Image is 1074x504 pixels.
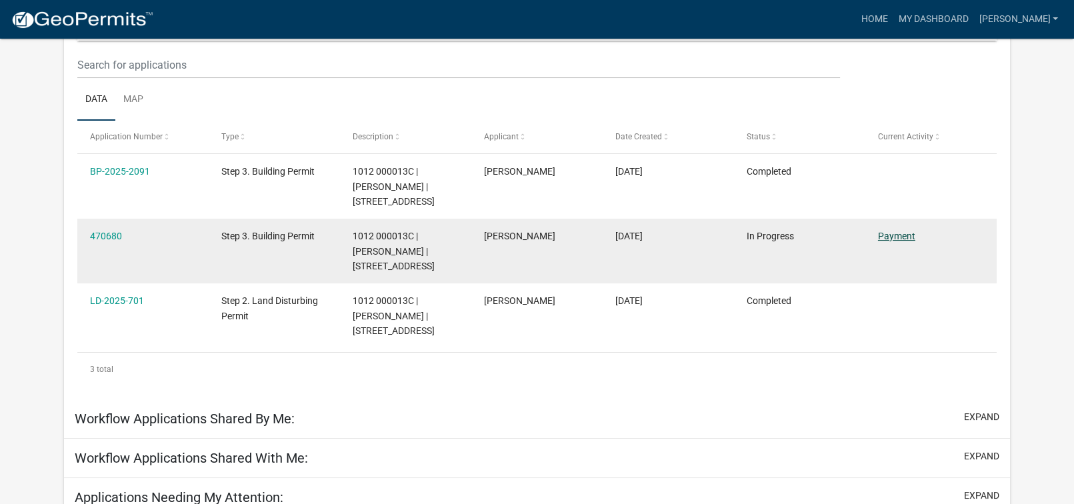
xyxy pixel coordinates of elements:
[747,295,791,306] span: Completed
[75,411,295,427] h5: Workflow Applications Shared By Me:
[615,231,643,241] span: 08/28/2025
[353,231,435,272] span: 1012 000013C | HIXSON RONALD W | 1183 STATE LINE RD N
[353,132,393,141] span: Description
[77,121,209,153] datatable-header-cell: Application Number
[77,353,997,386] div: 3 total
[77,79,115,121] a: Data
[90,166,150,177] a: BP-2025-2091
[353,295,435,337] span: 1012 000013C | HIXSON RONALD W | 1183 STATE LINE RD N
[878,231,915,241] a: Payment
[747,166,791,177] span: Completed
[734,121,865,153] datatable-header-cell: Status
[964,489,999,503] button: expand
[878,132,933,141] span: Current Activity
[964,410,999,424] button: expand
[747,231,794,241] span: In Progress
[221,132,239,141] span: Type
[484,166,555,177] span: Ronald W
[353,166,435,207] span: 1012 000013C | HIXSON RONALD W | 1183 STATE LINE RD N
[221,166,315,177] span: Step 3. Building Permit
[90,231,122,241] a: 470680
[973,7,1063,32] a: [PERSON_NAME]
[221,295,318,321] span: Step 2. Land Disturbing Permit
[115,79,151,121] a: Map
[615,132,662,141] span: Date Created
[90,295,144,306] a: LD-2025-701
[484,132,519,141] span: Applicant
[747,132,770,141] span: Status
[865,121,997,153] datatable-header-cell: Current Activity
[615,166,643,177] span: 09/09/2025
[77,51,841,79] input: Search for applications
[893,7,973,32] a: My Dashboard
[471,121,603,153] datatable-header-cell: Applicant
[209,121,340,153] datatable-header-cell: Type
[221,231,315,241] span: Step 3. Building Permit
[484,295,555,306] span: Ronald W
[90,132,163,141] span: Application Number
[603,121,734,153] datatable-header-cell: Date Created
[964,449,999,463] button: expand
[484,231,555,241] span: Ronald W
[855,7,893,32] a: Home
[340,121,471,153] datatable-header-cell: Description
[75,450,308,466] h5: Workflow Applications Shared With Me:
[615,295,643,306] span: 08/28/2025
